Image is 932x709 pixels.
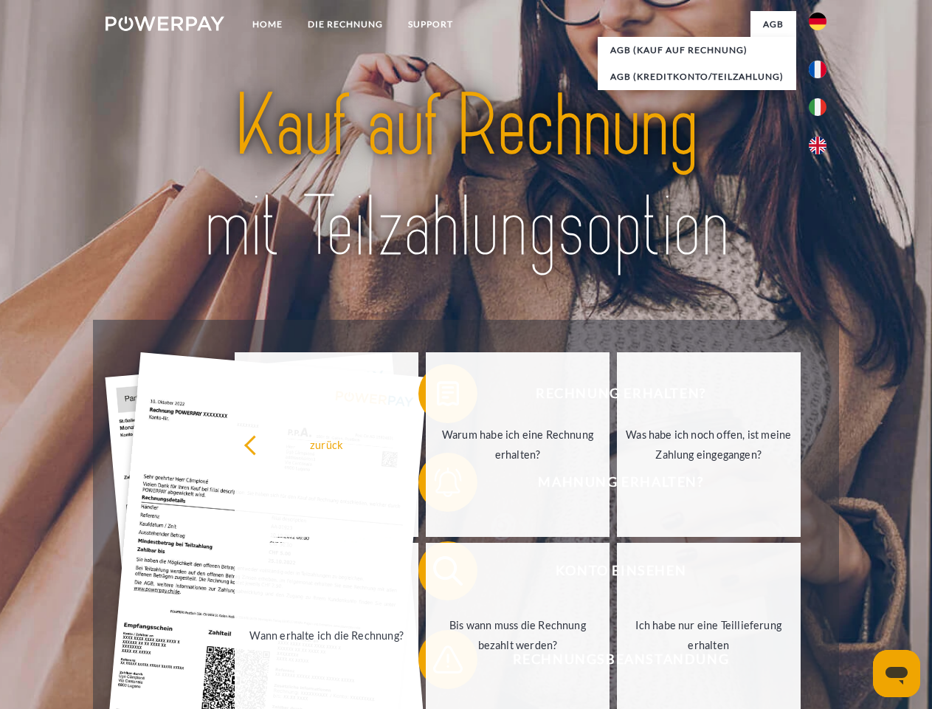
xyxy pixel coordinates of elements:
div: zurück [244,434,410,454]
img: fr [809,61,826,78]
a: agb [750,11,796,38]
a: Was habe ich noch offen, ist meine Zahlung eingegangen? [617,352,801,537]
img: it [809,98,826,116]
a: SUPPORT [396,11,466,38]
img: de [809,13,826,30]
div: Ich habe nur eine Teillieferung erhalten [626,615,792,655]
img: title-powerpay_de.svg [141,71,791,283]
img: logo-powerpay-white.svg [106,16,224,31]
div: Warum habe ich eine Rechnung erhalten? [435,425,601,465]
a: Home [240,11,295,38]
div: Was habe ich noch offen, ist meine Zahlung eingegangen? [626,425,792,465]
a: AGB (Kauf auf Rechnung) [598,37,796,64]
a: DIE RECHNUNG [295,11,396,38]
a: AGB (Kreditkonto/Teilzahlung) [598,64,796,90]
div: Bis wann muss die Rechnung bezahlt werden? [435,615,601,655]
iframe: Schaltfläche zum Öffnen des Messaging-Fensters [873,650,920,697]
div: Wann erhalte ich die Rechnung? [244,625,410,645]
img: en [809,137,826,154]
